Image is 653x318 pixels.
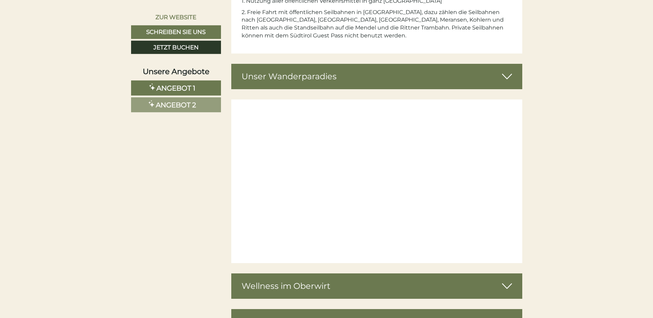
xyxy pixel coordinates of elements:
[131,66,221,76] div: Unsere Angebote
[131,40,221,54] a: Jetzt buchen
[156,84,195,92] span: Angebot 1
[231,273,522,299] div: Wellness im Oberwirt
[231,64,522,89] div: Unser Wanderparadies
[242,9,512,40] p: 2. Freie Fahrt mit öffentlichen Seilbahnen in [GEOGRAPHIC_DATA], dazu zählen die Seilbahnen nach ...
[231,99,522,263] iframe: Ferienregion Hafling–Vöran–Meran 2000 | Area vacanze Avelengo–Verano–Merano 2000
[131,25,221,39] a: Schreiben Sie uns
[156,101,196,109] span: Angebot 2
[131,10,221,23] a: Zur Website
